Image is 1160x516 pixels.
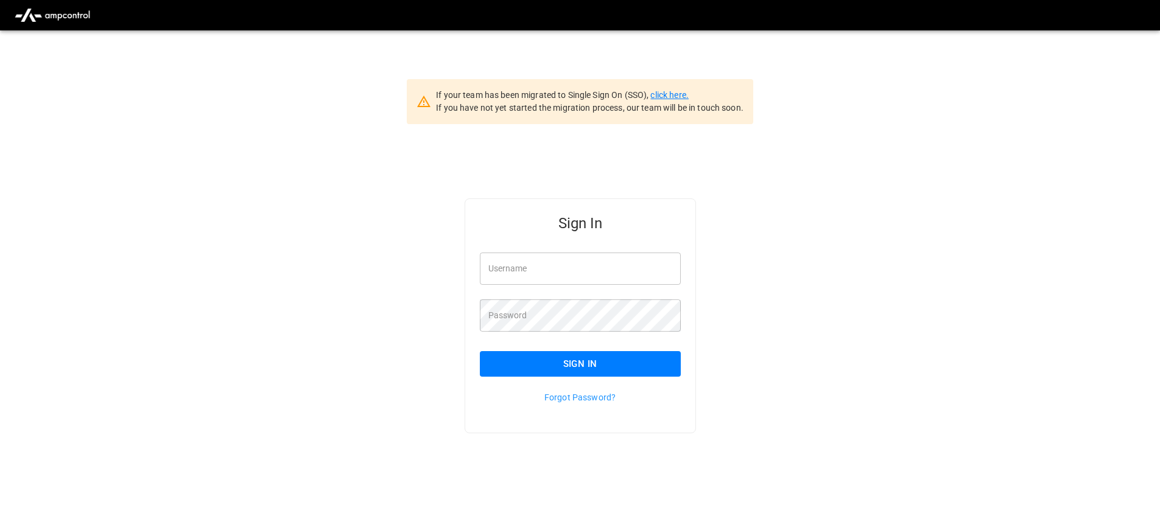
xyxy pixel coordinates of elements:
[436,90,650,100] span: If your team has been migrated to Single Sign On (SSO),
[480,391,681,403] p: Forgot Password?
[650,90,688,100] a: click here.
[480,214,681,233] h5: Sign In
[480,351,681,377] button: Sign In
[10,4,95,27] img: ampcontrol.io logo
[436,103,743,113] span: If you have not yet started the migration process, our team will be in touch soon.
